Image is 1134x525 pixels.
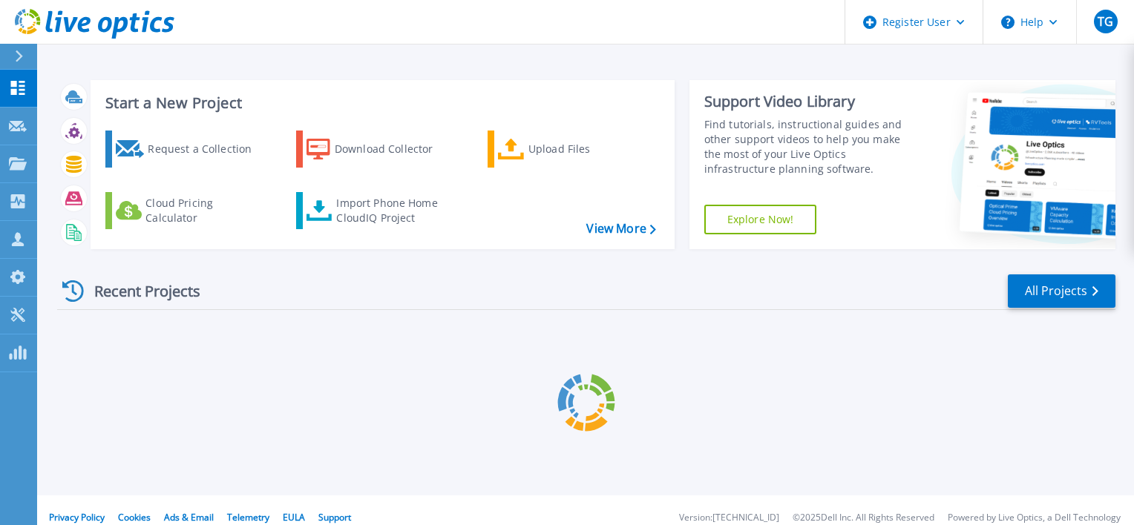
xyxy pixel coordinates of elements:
a: Upload Files [488,131,653,168]
a: Cloud Pricing Calculator [105,192,271,229]
div: Import Phone Home CloudIQ Project [336,196,452,225]
div: Support Video Library [704,92,918,111]
a: Explore Now! [704,205,817,234]
div: Recent Projects [57,273,220,309]
a: EULA [283,511,305,524]
div: Request a Collection [148,134,266,164]
div: Download Collector [335,134,453,164]
li: Powered by Live Optics, a Dell Technology [948,513,1121,523]
a: Privacy Policy [49,511,105,524]
li: Version: [TECHNICAL_ID] [679,513,779,523]
a: Telemetry [227,511,269,524]
div: Upload Files [528,134,647,164]
a: View More [586,222,655,236]
h3: Start a New Project [105,95,655,111]
a: All Projects [1008,274,1115,308]
span: TG [1098,16,1113,27]
div: Cloud Pricing Calculator [145,196,264,225]
li: © 2025 Dell Inc. All Rights Reserved [793,513,934,523]
a: Support [318,511,351,524]
div: Find tutorials, instructional guides and other support videos to help you make the most of your L... [704,117,918,176]
a: Ads & Email [164,511,214,524]
a: Request a Collection [105,131,271,168]
a: Cookies [118,511,151,524]
a: Download Collector [296,131,462,168]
